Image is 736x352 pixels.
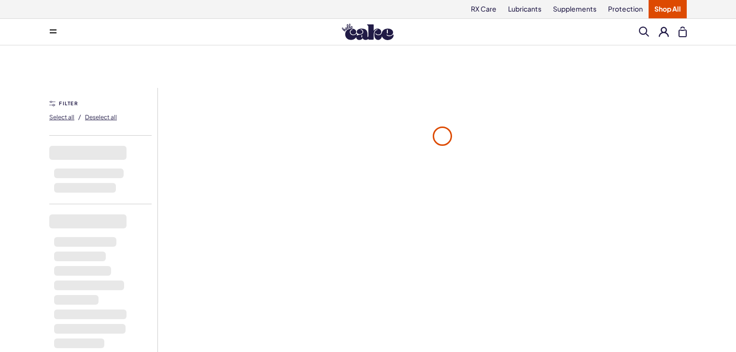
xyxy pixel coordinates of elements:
[85,109,117,125] button: Deselect all
[49,109,74,125] button: Select all
[85,113,117,121] span: Deselect all
[78,113,81,121] span: /
[49,113,74,121] span: Select all
[342,24,394,40] img: Hello Cake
